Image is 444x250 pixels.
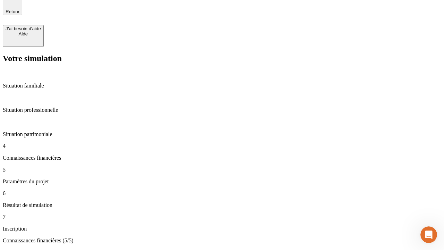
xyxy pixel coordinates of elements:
iframe: Intercom live chat [420,226,437,243]
h2: Votre simulation [3,54,441,63]
p: 6 [3,190,441,197]
p: 5 [3,167,441,173]
span: Retour [6,9,19,14]
div: Aide [6,31,41,36]
p: Inscription [3,226,441,232]
p: Situation patrimoniale [3,131,441,137]
p: 7 [3,214,441,220]
button: J’ai besoin d'aideAide [3,25,44,47]
p: 4 [3,143,441,149]
p: Connaissances financières [3,155,441,161]
p: Résultat de simulation [3,202,441,208]
p: Connaissances financières (5/5) [3,237,441,244]
p: Situation familiale [3,83,441,89]
p: Situation professionnelle [3,107,441,113]
div: J’ai besoin d'aide [6,26,41,31]
p: Paramètres du projet [3,178,441,185]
